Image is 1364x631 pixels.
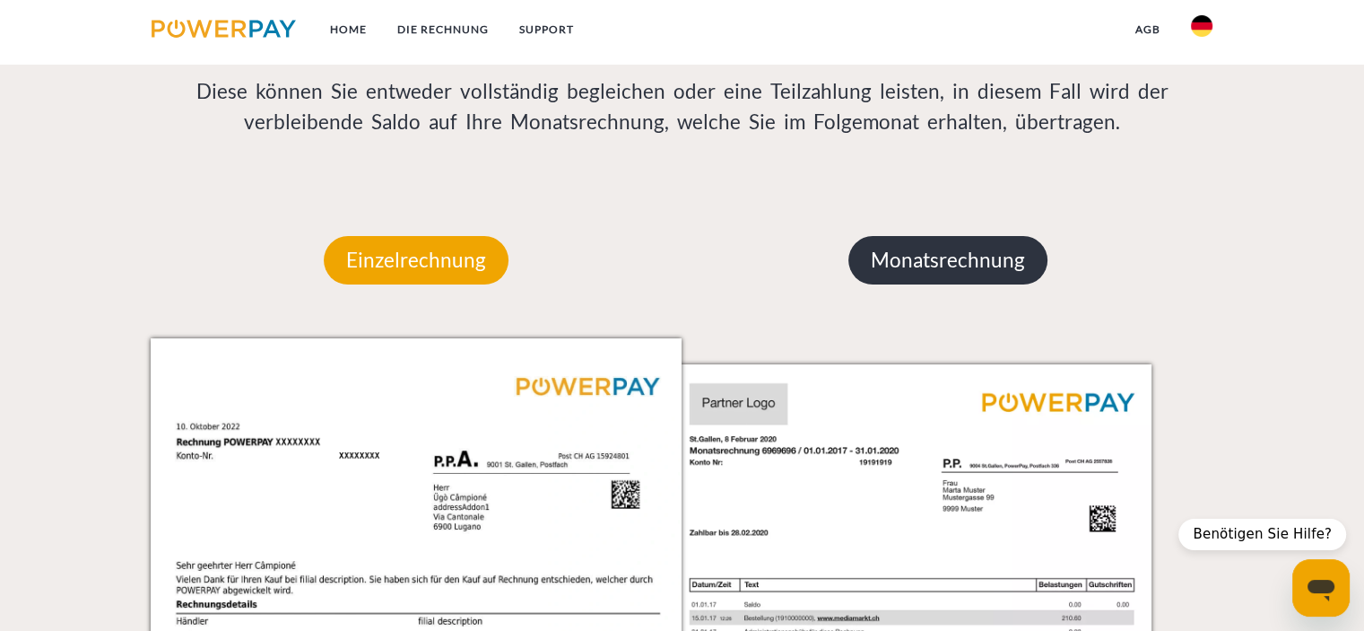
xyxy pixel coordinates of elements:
[504,13,589,46] a: SUPPORT
[315,13,382,46] a: Home
[324,236,508,285] p: Einzelrechnung
[1178,519,1346,550] div: Benötigen Sie Hilfe?
[1191,15,1212,37] img: de
[152,20,296,38] img: logo-powerpay.svg
[382,13,504,46] a: DIE RECHNUNG
[848,236,1047,285] p: Monatsrechnung
[151,76,1213,137] p: Diese können Sie entweder vollständig begleichen oder eine Teilzahlung leisten, in diesem Fall wi...
[1292,559,1350,617] iframe: Schaltfläche zum Öffnen des Messaging-Fensters; Konversation läuft
[1120,13,1176,46] a: agb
